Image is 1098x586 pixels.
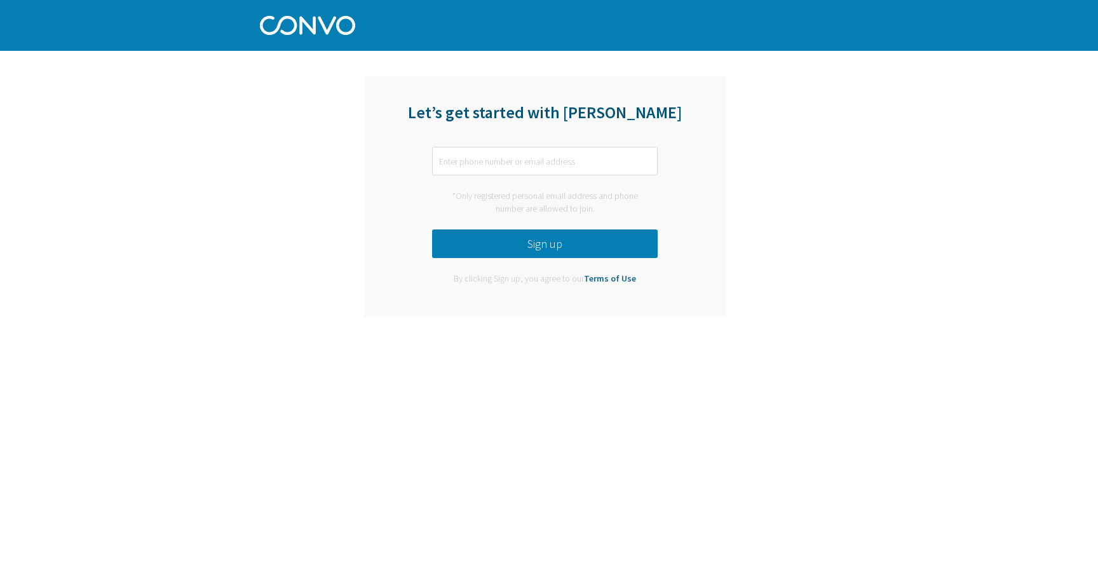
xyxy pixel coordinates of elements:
a: Terms of Use [584,273,636,284]
button: Sign up [432,229,658,258]
div: *Only registered personal email address and phone number are allowed to join. [432,190,658,215]
div: By clicking Sign up, you agree to our [444,273,646,285]
div: Let’s get started with [PERSON_NAME] [364,102,726,139]
img: Convo Logo [260,13,355,35]
input: Enter phone number or email address [432,147,658,175]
